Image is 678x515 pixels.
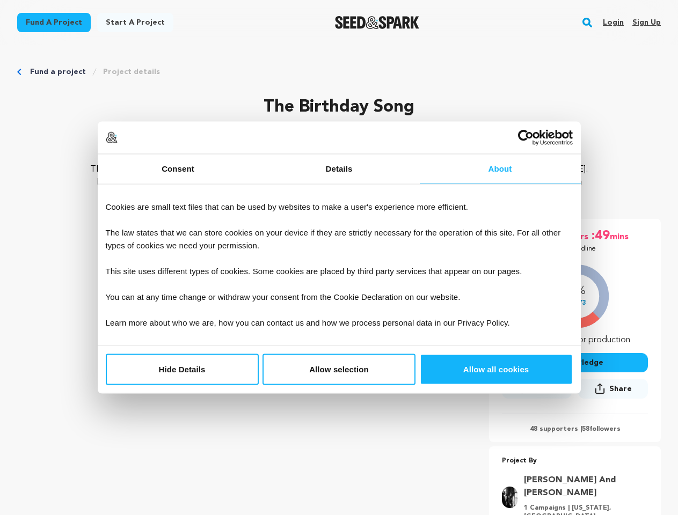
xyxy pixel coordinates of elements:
[420,154,581,184] a: About
[524,474,641,499] a: Goto Megan Trufant Tillman And Kimiko Matsuda-Lawrence profile
[578,379,648,403] span: Share
[97,13,173,32] a: Start a project
[582,426,589,432] span: 58
[610,227,631,245] span: mins
[17,94,661,120] p: The Birthday Song
[632,14,661,31] a: Sign up
[263,354,415,385] button: Allow selection
[17,67,661,77] div: Breadcrumb
[17,129,661,142] p: [GEOGRAPHIC_DATA], [US_STATE] | Film Short
[98,154,259,184] a: Consent
[603,14,624,31] a: Login
[106,131,118,143] img: logo
[17,142,661,154] p: Drama
[30,67,86,77] a: Fund a project
[17,13,91,32] a: Fund a project
[106,354,259,385] button: Hide Details
[479,130,573,146] a: Usercentrics Cookiebot - opens in a new window
[103,67,160,77] a: Project details
[502,455,648,467] p: Project By
[100,187,578,342] div: Cookies are small text files that can be used by websites to make a user's experience more effici...
[578,379,648,399] button: Share
[609,384,632,394] span: Share
[259,154,420,184] a: Details
[335,16,419,29] img: Seed&Spark Logo Dark Mode
[590,227,610,245] span: :49
[82,163,596,202] p: THE BIRTHDAY SONG is an intimate remembering of [PERSON_NAME]’s 13th birthday on the eve of Hurri...
[575,227,590,245] span: hrs
[420,354,573,385] button: Allow all cookies
[502,487,517,508] img: bc96af7bd9de8203.jpg
[335,16,419,29] a: Seed&Spark Homepage
[502,425,648,433] p: 48 supporters | followers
